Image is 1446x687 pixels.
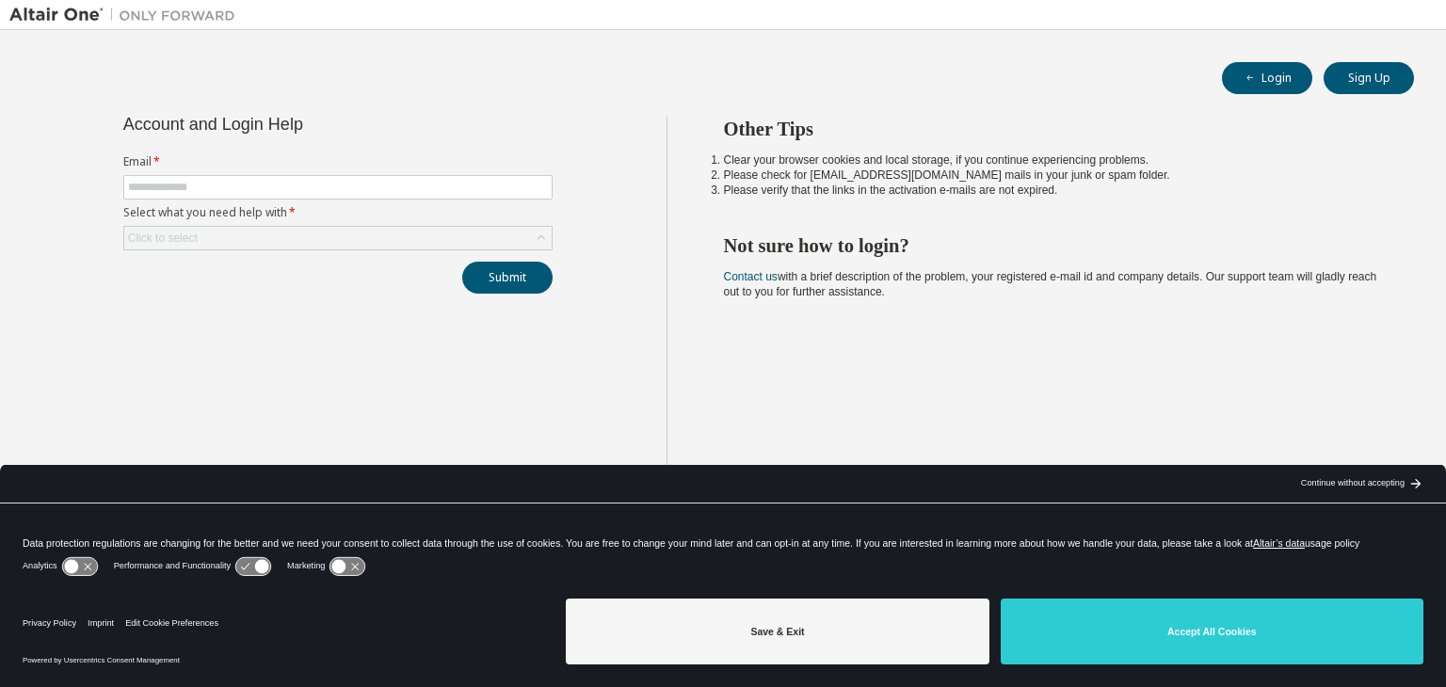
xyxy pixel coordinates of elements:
[724,270,1377,298] span: with a brief description of the problem, your registered e-mail id and company details. Our suppo...
[123,205,553,220] label: Select what you need help with
[724,183,1381,198] li: Please verify that the links in the activation e-mails are not expired.
[123,154,553,169] label: Email
[724,168,1381,183] li: Please check for [EMAIL_ADDRESS][DOMAIN_NAME] mails in your junk or spam folder.
[123,117,467,132] div: Account and Login Help
[462,262,553,294] button: Submit
[9,6,245,24] img: Altair One
[1222,62,1312,94] button: Login
[124,227,552,249] div: Click to select
[724,270,778,283] a: Contact us
[1324,62,1414,94] button: Sign Up
[128,231,198,246] div: Click to select
[724,152,1381,168] li: Clear your browser cookies and local storage, if you continue experiencing problems.
[724,233,1381,258] h2: Not sure how to login?
[724,117,1381,141] h2: Other Tips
